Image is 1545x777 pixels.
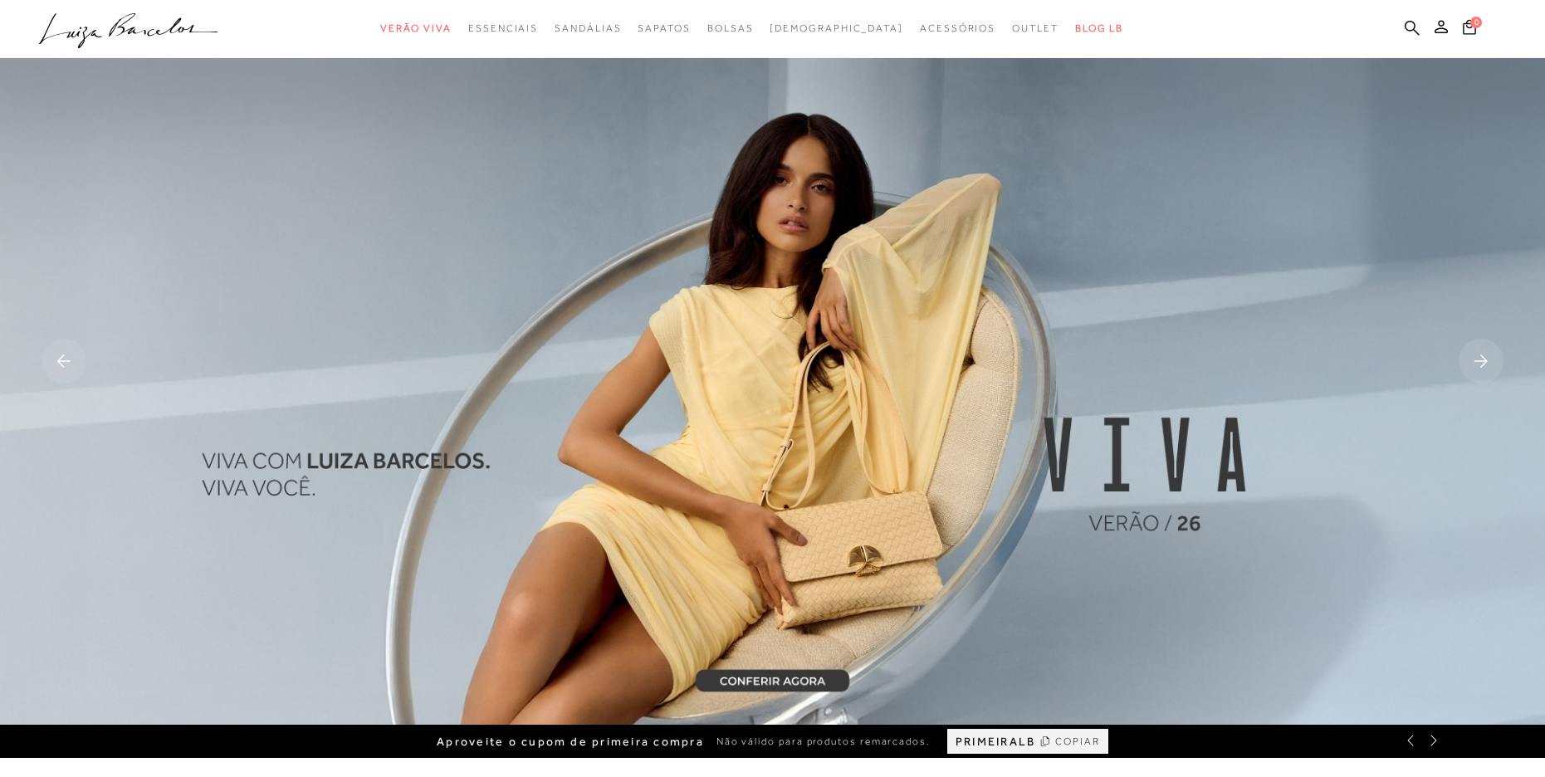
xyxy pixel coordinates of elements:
[707,22,754,34] span: Bolsas
[770,13,903,44] a: noSubCategoriesText
[956,735,1035,749] span: PRIMEIRALB
[380,22,452,34] span: Verão Viva
[920,22,995,34] span: Acessórios
[555,13,621,44] a: categoryNavScreenReaderText
[437,735,704,749] span: Aproveite o cupom de primeira compra
[1012,13,1059,44] a: categoryNavScreenReaderText
[1075,22,1123,34] span: BLOG LB
[638,13,690,44] a: categoryNavScreenReaderText
[716,735,931,749] span: Não válido para produtos remarcados.
[920,13,995,44] a: categoryNavScreenReaderText
[1470,17,1482,28] span: 0
[380,13,452,44] a: categoryNavScreenReaderText
[1012,22,1059,34] span: Outlet
[1055,734,1100,750] span: COPIAR
[707,13,754,44] a: categoryNavScreenReaderText
[1458,18,1481,41] button: 0
[770,22,903,34] span: [DEMOGRAPHIC_DATA]
[638,22,690,34] span: Sapatos
[555,22,621,34] span: Sandálias
[468,13,538,44] a: categoryNavScreenReaderText
[468,22,538,34] span: Essenciais
[1075,13,1123,44] a: BLOG LB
